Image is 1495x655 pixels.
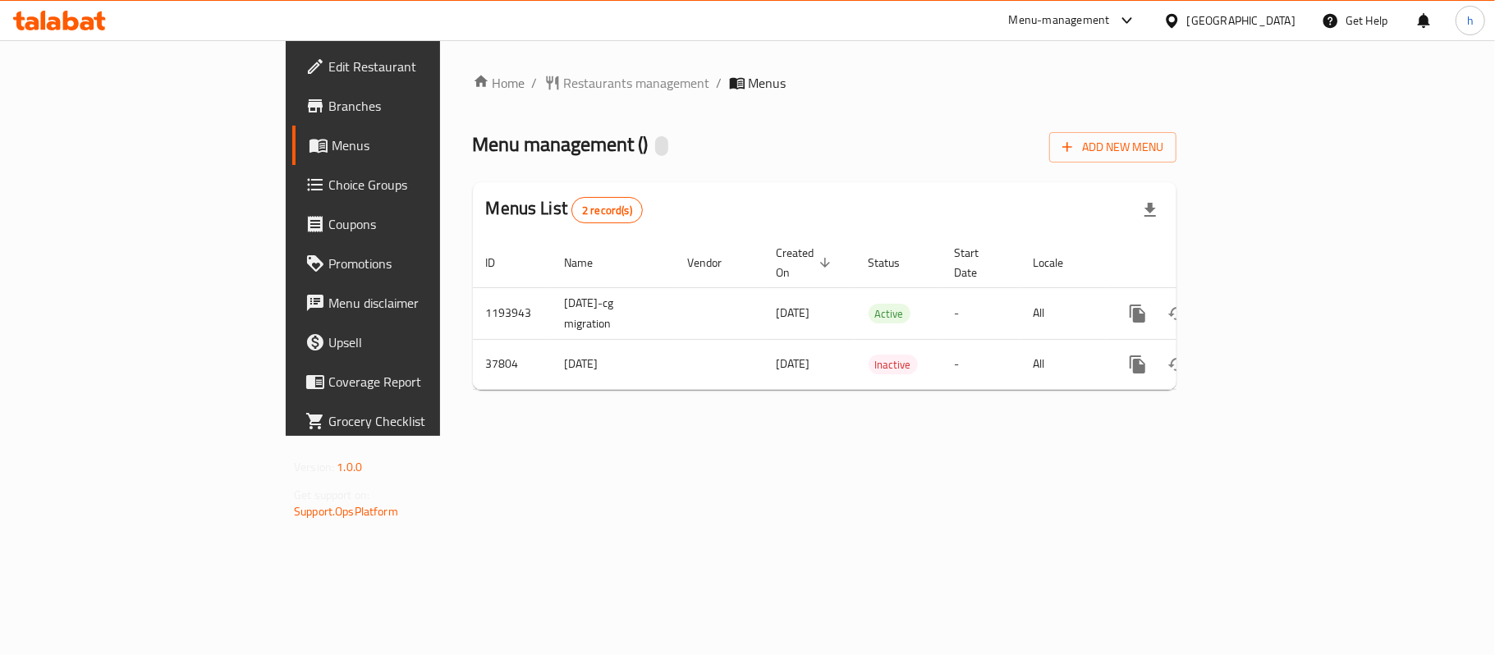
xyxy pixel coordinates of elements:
[544,73,710,93] a: Restaurants management
[292,244,535,283] a: Promotions
[292,165,535,204] a: Choice Groups
[552,339,675,389] td: [DATE]
[777,353,810,374] span: [DATE]
[1118,294,1158,333] button: more
[1105,238,1289,288] th: Actions
[1158,294,1197,333] button: Change Status
[292,204,535,244] a: Coupons
[1049,132,1176,163] button: Add New Menu
[571,197,643,223] div: Total records count
[749,73,786,93] span: Menus
[942,339,1020,389] td: -
[869,304,910,323] div: Active
[473,238,1289,390] table: enhanced table
[292,323,535,362] a: Upsell
[1020,287,1105,339] td: All
[688,253,744,273] span: Vendor
[292,283,535,323] a: Menu disclaimer
[777,243,836,282] span: Created On
[328,175,522,195] span: Choice Groups
[564,73,710,93] span: Restaurants management
[869,355,918,374] div: Inactive
[1467,11,1474,30] span: h
[294,456,334,478] span: Version:
[1034,253,1085,273] span: Locale
[869,253,922,273] span: Status
[292,47,535,86] a: Edit Restaurant
[328,214,522,234] span: Coupons
[565,253,615,273] span: Name
[292,126,535,165] a: Menus
[552,287,675,339] td: [DATE]-cg migration
[486,253,517,273] span: ID
[294,501,398,522] a: Support.OpsPlatform
[1062,137,1163,158] span: Add New Menu
[332,135,522,155] span: Menus
[869,305,910,323] span: Active
[328,332,522,352] span: Upsell
[328,254,522,273] span: Promotions
[777,302,810,323] span: [DATE]
[942,287,1020,339] td: -
[292,401,535,441] a: Grocery Checklist
[473,73,1176,93] nav: breadcrumb
[1009,11,1110,30] div: Menu-management
[292,362,535,401] a: Coverage Report
[1020,339,1105,389] td: All
[294,484,369,506] span: Get support on:
[337,456,362,478] span: 1.0.0
[328,293,522,313] span: Menu disclaimer
[328,411,522,431] span: Grocery Checklist
[1158,345,1197,384] button: Change Status
[1187,11,1296,30] div: [GEOGRAPHIC_DATA]
[328,372,522,392] span: Coverage Report
[572,203,642,218] span: 2 record(s)
[1130,190,1170,230] div: Export file
[473,126,649,163] span: Menu management ( )
[486,196,643,223] h2: Menus List
[328,57,522,76] span: Edit Restaurant
[869,355,918,374] span: Inactive
[292,86,535,126] a: Branches
[328,96,522,116] span: Branches
[955,243,1001,282] span: Start Date
[717,73,722,93] li: /
[1118,345,1158,384] button: more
